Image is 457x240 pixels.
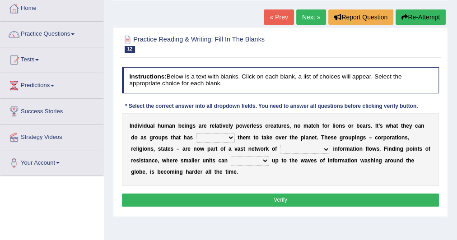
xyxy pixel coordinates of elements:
b: e [133,157,136,164]
b: p [236,123,239,129]
b: i [185,123,186,129]
b: c [152,157,155,164]
b: d [392,146,395,152]
b: t [219,123,221,129]
b: g [149,134,153,141]
b: a [363,123,366,129]
b: , [289,123,291,129]
b: a [163,146,166,152]
b: o [261,146,264,152]
b: s [190,134,193,141]
b: t [161,146,163,152]
a: Next » [296,9,326,25]
b: p [406,146,409,152]
b: e [170,157,173,164]
b: . [317,134,318,141]
b: Instructions: [129,73,166,80]
b: h [173,134,176,141]
b: l [252,123,253,129]
b: e [247,123,250,129]
b: o [272,146,275,152]
b: ’ [378,123,380,129]
b: s [192,123,196,129]
b: h [390,123,393,129]
b: d [134,123,137,129]
b: a [392,134,395,141]
b: t [396,123,398,129]
b: s [380,123,383,129]
b: f [332,157,334,164]
b: r [131,157,133,164]
b: – [177,146,180,152]
b: o [398,134,401,141]
b: e [175,157,178,164]
b: h [316,123,319,129]
b: t [377,123,378,129]
a: « Prev [264,9,294,25]
b: h [403,123,406,129]
b: w [386,123,390,129]
b: i [142,146,144,152]
b: o [340,146,343,152]
b: t [253,134,255,141]
b: i [328,157,329,164]
button: Verify [122,194,439,207]
b: r [390,134,392,141]
b: t [171,134,173,141]
b: s [363,134,366,141]
b: r [153,134,155,141]
b: s [212,157,215,164]
b: a [238,146,241,152]
b: a [263,134,266,141]
b: a [216,123,219,129]
b: r [250,123,252,129]
b: s [331,134,334,141]
b: e [187,146,191,152]
b: w [200,146,204,152]
b: a [150,123,153,129]
a: Success Stories [0,99,103,121]
b: o [144,146,147,152]
b: e [334,134,337,141]
b: e [359,123,363,129]
b: r [214,146,216,152]
b: t [401,123,403,129]
b: c [265,123,268,129]
b: n [149,157,152,164]
b: s [158,146,161,152]
b: r [343,146,345,152]
b: p [351,134,354,141]
b: n [421,123,424,129]
b: e [168,146,171,152]
b: r [210,123,212,129]
b: w [242,123,247,129]
b: o [369,146,372,152]
b: h [239,134,242,141]
span: 12 [125,46,135,53]
b: i [139,157,140,164]
b: u [147,123,150,129]
b: v [308,157,311,164]
b: r [365,123,368,129]
b: i [355,134,356,141]
b: w [372,146,376,152]
b: o [320,157,323,164]
b: n [186,123,189,129]
b: v [234,146,238,152]
b: a [308,123,311,129]
b: p [275,157,278,164]
b: n [339,123,342,129]
b: o [336,123,339,129]
b: s [419,146,422,152]
b: n [329,157,332,164]
b: o [239,123,242,129]
b: n [248,146,252,152]
b: o [410,146,413,152]
b: a [305,157,308,164]
b: s [256,123,259,129]
b: a [306,134,309,141]
b: l [228,123,230,129]
b: l [193,157,194,164]
b: s [150,146,154,152]
b: , [154,146,155,152]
